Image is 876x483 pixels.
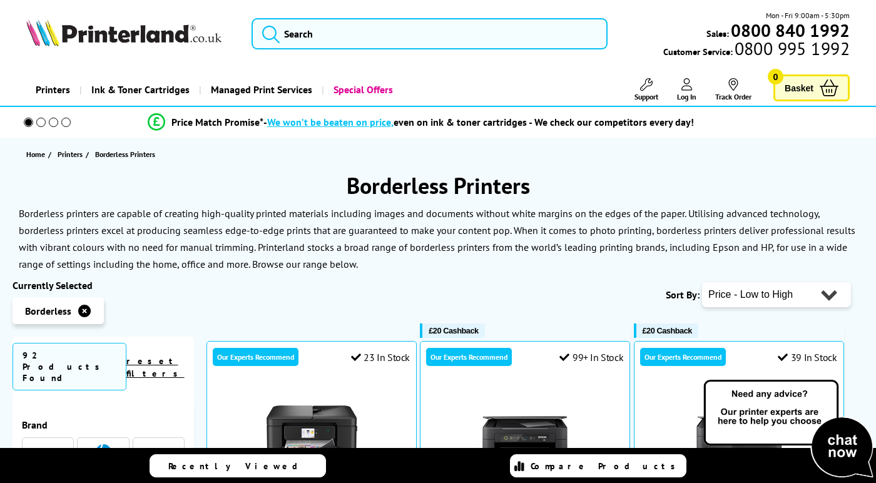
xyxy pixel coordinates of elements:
img: Epson Expression Home XP-2200 [478,385,572,479]
span: 92 Products Found [13,343,126,390]
img: Brother DCP-J1460DW [265,385,359,479]
button: £20 Cashback [634,323,698,338]
span: Sort By: [666,288,700,301]
a: Track Order [715,78,751,101]
div: - even on ink & toner cartridges - We check our competitors every day! [263,116,694,128]
div: 39 In Stock [778,351,837,364]
span: We won’t be beaten on price, [267,116,394,128]
span: £20 Cashback [643,326,692,335]
a: Support [634,78,658,101]
a: Basket 0 [773,74,850,101]
a: Canon [140,444,177,460]
span: Price Match Promise* [171,116,263,128]
span: Brand [22,419,185,431]
span: Ink & Toner Cartridges [91,74,190,106]
img: HP [96,444,111,460]
span: Log In [677,92,696,101]
a: HP [84,444,122,460]
div: Our Experts Recommend [426,348,512,366]
a: Printers [58,148,86,161]
img: Open Live Chat window [701,378,876,480]
b: 0800 840 1992 [731,19,850,42]
span: Customer Service: [663,43,850,58]
img: Epson Expression Home XP-4200 [692,385,786,479]
span: Basket [785,79,813,96]
span: Mon - Fri 9:00am - 5:30pm [766,9,850,21]
span: £20 Cashback [429,326,478,335]
div: Currently Selected [13,279,194,292]
button: £20 Cashback [420,323,484,338]
div: Our Experts Recommend [213,348,298,366]
a: Home [26,148,48,161]
div: 23 In Stock [351,351,410,364]
a: 0800 840 1992 [729,24,850,36]
p: Borderless printers are capable of creating high-quality printed materials including images and d... [19,207,855,271]
div: 99+ In Stock [559,351,623,364]
a: Log In [677,78,696,101]
input: Search [252,18,608,49]
span: Borderless [25,305,71,317]
a: Printerland Logo [26,19,236,49]
span: 0800 995 1992 [733,43,850,54]
h1: Borderless Printers [13,171,863,200]
span: Recently Viewed [168,460,310,472]
span: Sales: [706,28,729,39]
a: Compare Products [510,454,686,477]
img: Printerland Logo [26,19,222,46]
li: modal_Promise [6,111,835,133]
span: Compare Products [531,460,682,472]
div: Our Experts Recommend [640,348,726,366]
a: Epson [29,444,67,460]
a: reset filters [126,355,185,379]
a: Special Offers [322,74,402,106]
a: Recently Viewed [150,454,326,477]
span: 0 [768,69,783,84]
span: Printers [58,148,83,161]
span: Support [634,92,658,101]
a: Ink & Toner Cartridges [79,74,199,106]
a: Managed Print Services [199,74,322,106]
span: Borderless Printers [95,150,155,159]
a: Printers [26,74,79,106]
